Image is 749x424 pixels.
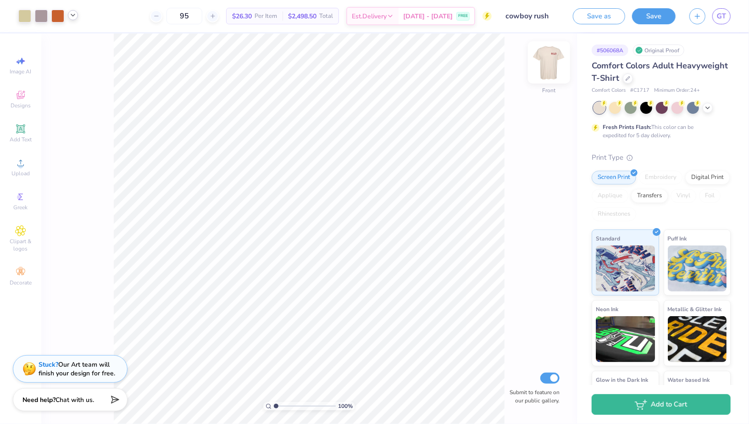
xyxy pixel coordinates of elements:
[596,234,620,243] span: Standard
[352,11,387,21] span: Est. Delivery
[668,316,727,362] img: Metallic & Glitter Ink
[592,394,731,415] button: Add to Cart
[573,8,625,24] button: Save as
[717,11,726,22] span: GT
[685,171,730,184] div: Digital Print
[22,396,55,404] strong: Need help?
[668,234,687,243] span: Puff Ink
[633,45,684,56] div: Original Proof
[596,316,655,362] img: Neon Ink
[632,8,676,24] button: Save
[592,171,636,184] div: Screen Print
[255,11,277,21] span: Per Item
[288,11,316,21] span: $2,498.50
[596,304,618,314] span: Neon Ink
[10,68,32,75] span: Image AI
[505,388,560,405] label: Submit to feature on our public gallery.
[596,245,655,291] img: Standard
[712,8,731,24] a: GT
[592,152,731,163] div: Print Type
[39,360,115,378] div: Our Art team will finish your design for free.
[592,207,636,221] div: Rhinestones
[668,375,710,385] span: Water based Ink
[458,13,468,19] span: FREE
[671,189,696,203] div: Vinyl
[166,8,202,24] input: – –
[5,238,37,252] span: Clipart & logos
[55,396,94,404] span: Chat with us.
[639,171,682,184] div: Embroidery
[338,402,353,410] span: 100 %
[39,360,58,369] strong: Stuck?
[699,189,721,203] div: Foil
[668,245,727,291] img: Puff Ink
[319,11,333,21] span: Total
[14,204,28,211] span: Greek
[10,279,32,286] span: Decorate
[631,189,668,203] div: Transfers
[668,304,722,314] span: Metallic & Glitter Ink
[10,136,32,143] span: Add Text
[592,87,626,95] span: Comfort Colors
[592,189,628,203] div: Applique
[531,44,567,81] img: Front
[630,87,649,95] span: # C1717
[499,7,566,25] input: Untitled Design
[592,60,728,84] span: Comfort Colors Adult Heavyweight T-Shirt
[11,102,31,109] span: Designs
[603,123,651,131] strong: Fresh Prints Flash:
[403,11,453,21] span: [DATE] - [DATE]
[543,87,556,95] div: Front
[232,11,252,21] span: $26.30
[11,170,30,177] span: Upload
[603,123,716,139] div: This color can be expedited for 5 day delivery.
[654,87,700,95] span: Minimum Order: 24 +
[592,45,628,56] div: # 506068A
[596,375,648,385] span: Glow in the Dark Ink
